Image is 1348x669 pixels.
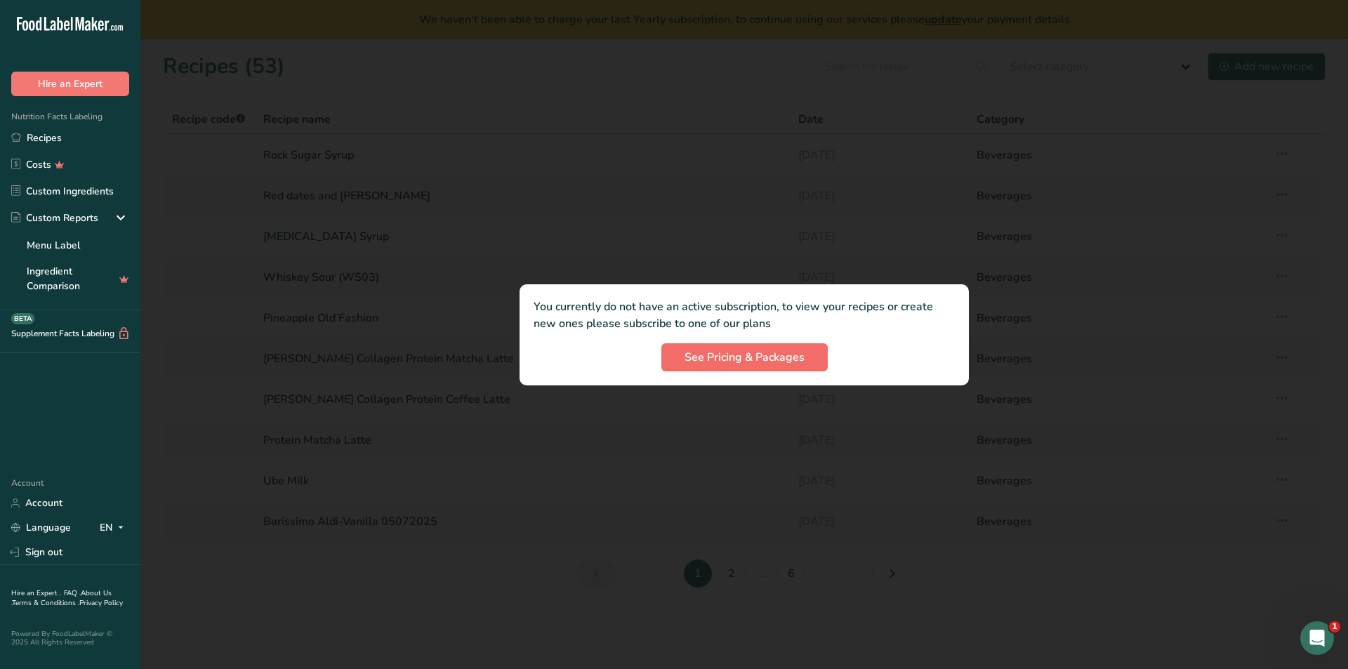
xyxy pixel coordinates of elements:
[1300,621,1334,655] iframe: Intercom live chat
[11,313,34,324] div: BETA
[11,515,71,540] a: Language
[100,519,129,536] div: EN
[79,598,123,608] a: Privacy Policy
[685,349,805,366] span: See Pricing & Packages
[11,630,129,647] div: Powered By FoodLabelMaker © 2025 All Rights Reserved
[12,598,79,608] a: Terms & Conditions .
[64,588,81,598] a: FAQ .
[1329,621,1340,632] span: 1
[11,588,61,598] a: Hire an Expert .
[661,343,828,371] button: See Pricing & Packages
[11,588,112,608] a: About Us .
[11,72,129,96] button: Hire an Expert
[534,298,955,332] p: You currently do not have an active subscription, to view your recipes or create new ones please ...
[11,211,98,225] div: Custom Reports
